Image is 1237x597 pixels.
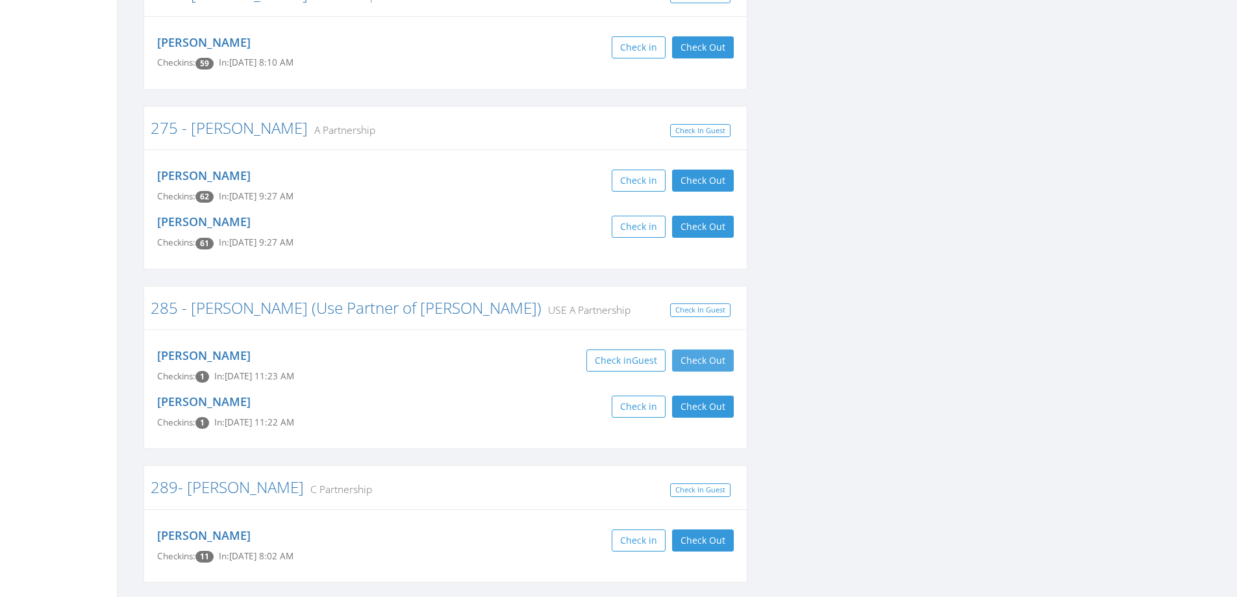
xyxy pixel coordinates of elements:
small: USE A Partnership [542,303,631,317]
button: Check in [612,529,666,552]
span: Checkin count [195,551,214,563]
span: Checkins: [157,57,195,68]
a: 275 - [PERSON_NAME] [151,117,308,138]
span: Guest [632,354,657,366]
button: Check Out [672,216,734,238]
small: A Partnership [308,123,375,137]
button: Check in [612,36,666,58]
button: Check in [612,396,666,418]
a: [PERSON_NAME] [157,34,251,50]
a: [PERSON_NAME] [157,348,251,363]
span: Checkins: [157,416,195,428]
span: In: [DATE] 9:27 AM [219,236,294,248]
button: Check Out [672,529,734,552]
a: 285 - [PERSON_NAME] (Use Partner of [PERSON_NAME]) [151,297,542,318]
span: Checkin count [195,417,209,429]
span: Checkin count [195,371,209,383]
button: Check Out [672,349,734,372]
span: Checkins: [157,550,195,562]
a: [PERSON_NAME] [157,527,251,543]
button: Check Out [672,396,734,418]
span: Checkins: [157,190,195,202]
a: [PERSON_NAME] [157,394,251,409]
span: In: [DATE] 8:10 AM [219,57,294,68]
button: Check Out [672,36,734,58]
a: Check In Guest [670,303,731,317]
a: Check In Guest [670,124,731,138]
span: Checkin count [195,58,214,70]
span: In: [DATE] 9:27 AM [219,190,294,202]
button: Check Out [672,170,734,192]
a: [PERSON_NAME] [157,214,251,229]
button: Check inGuest [586,349,666,372]
span: In: [DATE] 11:22 AM [214,416,294,428]
span: In: [DATE] 11:23 AM [214,370,294,382]
a: 289- [PERSON_NAME] [151,476,304,498]
span: Checkin count [195,191,214,203]
span: In: [DATE] 8:02 AM [219,550,294,562]
span: Checkins: [157,236,195,248]
button: Check in [612,216,666,238]
span: Checkin count [195,238,214,249]
span: Checkins: [157,370,195,382]
button: Check in [612,170,666,192]
small: C Partnership [304,482,372,496]
a: Check In Guest [670,483,731,497]
a: [PERSON_NAME] [157,168,251,183]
